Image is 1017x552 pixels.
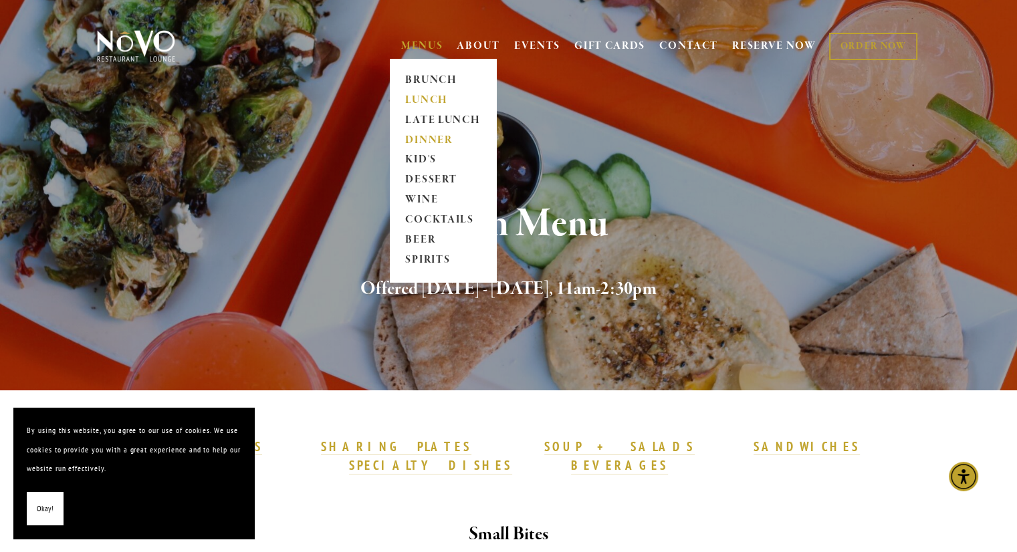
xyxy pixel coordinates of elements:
a: KID'S [401,150,485,170]
a: SANDWICHES [754,438,861,456]
strong: SOUP + SALADS [544,438,694,454]
h2: Offered [DATE] - [DATE], 11am-2:30pm [119,275,899,303]
strong: Small Bites [469,523,548,546]
strong: BEVERAGES [571,457,669,473]
a: LATE LUNCH [401,110,485,130]
div: Accessibility Menu [949,462,978,491]
button: Okay! [27,492,64,526]
section: Cookie banner [13,408,254,539]
strong: SPECIALTY DISHES [349,457,512,473]
img: Novo Restaurant &amp; Lounge [94,29,178,63]
a: MENUS [401,39,443,53]
a: SHARING PLATES [321,438,471,456]
span: Okay! [37,499,53,519]
a: SPECIALTY DISHES [349,457,512,474]
a: RESERVE NOW [732,33,816,59]
h1: Lunch Menu [119,202,899,246]
a: GIFT CARDS [574,33,645,59]
a: BRUNCH [401,70,485,90]
a: DINNER [401,130,485,150]
a: BEER [401,231,485,251]
a: DESSERT [401,170,485,190]
a: CONTACT [659,33,718,59]
strong: SANDWICHES [754,438,861,454]
a: SPIRITS [401,251,485,271]
a: EVENTS [514,39,560,53]
a: COCKTAILS [401,211,485,231]
p: By using this website, you agree to our use of cookies. We use cookies to provide you with a grea... [27,421,241,478]
a: LUNCH [401,90,485,110]
a: BEVERAGES [571,457,669,474]
a: ORDER NOW [829,33,917,60]
strong: SHARING PLATES [321,438,471,454]
a: WINE [401,190,485,211]
a: SOUP + SALADS [544,438,694,456]
a: ABOUT [457,39,500,53]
